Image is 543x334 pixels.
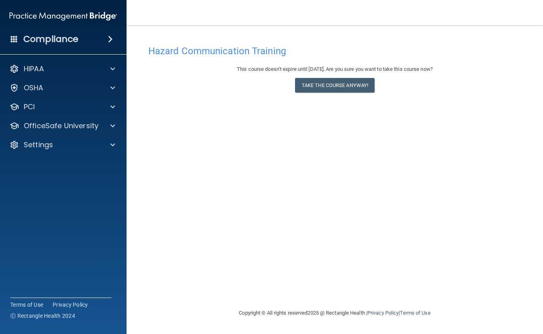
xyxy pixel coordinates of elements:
[24,102,35,112] p: PCI
[9,8,117,24] img: PMB logo
[9,121,115,131] a: OfficeSafe University
[24,140,53,150] p: Settings
[367,310,399,316] a: Privacy Policy
[9,102,115,112] a: PCI
[148,65,521,74] div: This course doesn’t expire until [DATE]. Are you sure you want to take this course now?
[10,301,43,309] a: Terms of Use
[9,64,115,74] a: HIPAA
[53,301,88,309] a: Privacy Policy
[400,310,430,316] a: Terms of Use
[24,64,44,74] p: HIPAA
[24,121,98,131] p: OfficeSafe University
[9,140,115,150] a: Settings
[191,300,479,326] div: Copyright © All rights reserved 2025 @ Rectangle Health | |
[9,83,115,93] a: OSHA
[295,78,375,93] button: Take the course anyway!
[10,312,75,320] span: Ⓒ Rectangle Health 2024
[148,46,521,56] h4: Hazard Communication Training
[24,83,44,93] p: OSHA
[23,34,78,45] h4: Compliance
